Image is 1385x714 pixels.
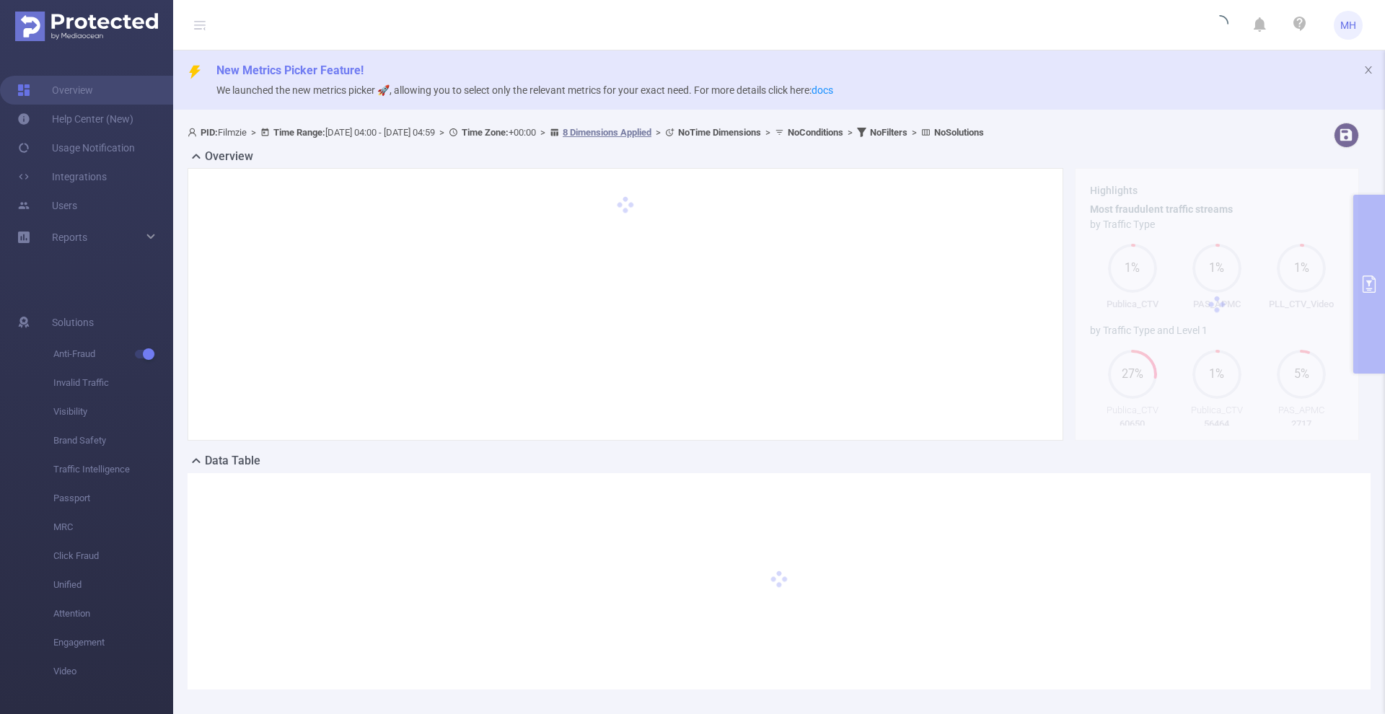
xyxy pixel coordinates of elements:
[201,127,218,138] b: PID:
[17,162,107,191] a: Integrations
[53,570,173,599] span: Unified
[843,127,857,138] span: >
[907,127,921,138] span: >
[462,127,509,138] b: Time Zone:
[53,628,173,657] span: Engagement
[788,127,843,138] b: No Conditions
[761,127,775,138] span: >
[651,127,665,138] span: >
[435,127,449,138] span: >
[216,63,364,77] span: New Metrics Picker Feature!
[563,127,651,138] u: 8 Dimensions Applied
[536,127,550,138] span: >
[216,84,833,96] span: We launched the new metrics picker 🚀, allowing you to select only the relevant metrics for your e...
[205,148,253,165] h2: Overview
[17,105,133,133] a: Help Center (New)
[188,65,202,79] i: icon: thunderbolt
[53,484,173,513] span: Passport
[1363,62,1373,78] button: icon: close
[53,542,173,570] span: Click Fraud
[53,340,173,369] span: Anti-Fraud
[17,76,93,105] a: Overview
[15,12,158,41] img: Protected Media
[17,133,135,162] a: Usage Notification
[52,232,87,243] span: Reports
[678,127,761,138] b: No Time Dimensions
[53,657,173,686] span: Video
[1363,65,1373,75] i: icon: close
[52,308,94,337] span: Solutions
[812,84,833,96] a: docs
[1340,11,1356,40] span: MH
[205,452,260,470] h2: Data Table
[188,128,201,137] i: icon: user
[247,127,260,138] span: >
[273,127,325,138] b: Time Range:
[53,599,173,628] span: Attention
[17,191,77,220] a: Users
[53,426,173,455] span: Brand Safety
[1211,15,1228,35] i: icon: loading
[53,369,173,397] span: Invalid Traffic
[934,127,984,138] b: No Solutions
[870,127,907,138] b: No Filters
[53,513,173,542] span: MRC
[52,223,87,252] a: Reports
[53,455,173,484] span: Traffic Intelligence
[53,397,173,426] span: Visibility
[188,127,984,138] span: Filmzie [DATE] 04:00 - [DATE] 04:59 +00:00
